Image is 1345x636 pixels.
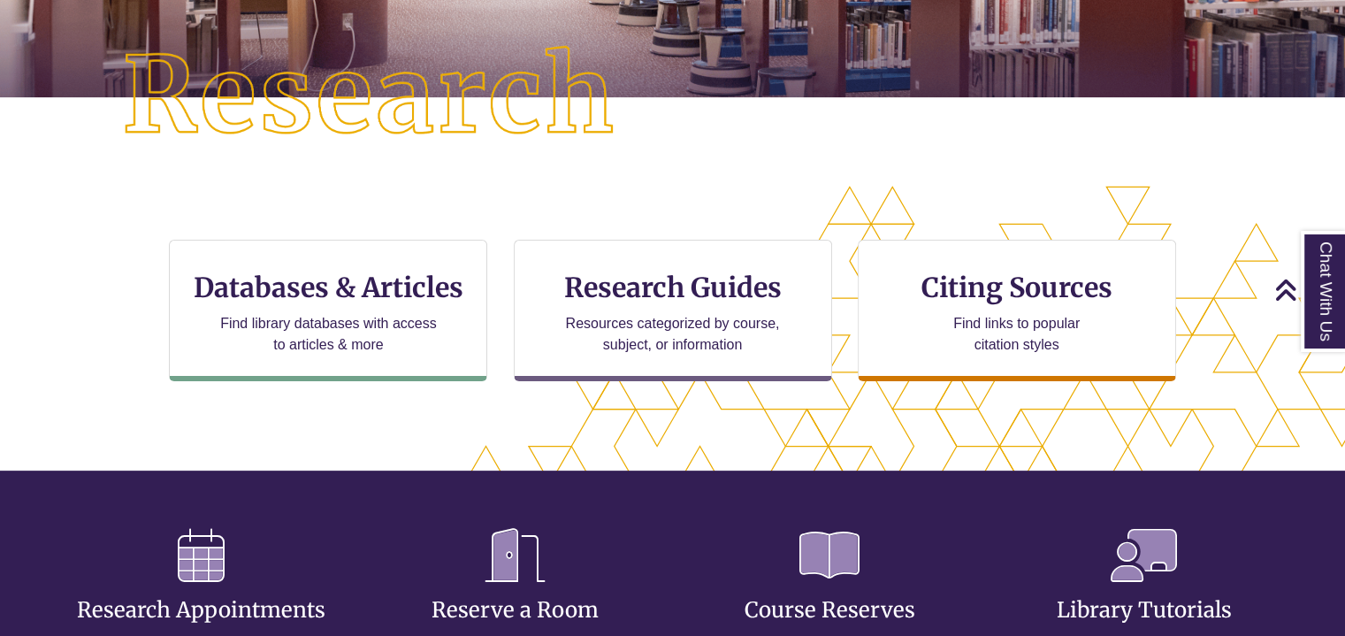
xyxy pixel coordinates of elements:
a: Reserve a Room [432,554,599,624]
h3: Databases & Articles [184,271,472,304]
a: Citing Sources Find links to popular citation styles [858,240,1176,381]
h3: Research Guides [529,271,817,304]
p: Resources categorized by course, subject, or information [557,313,788,356]
a: Research Guides Resources categorized by course, subject, or information [514,240,832,381]
a: Course Reserves [745,554,915,624]
p: Find library databases with access to articles & more [213,313,444,356]
a: Research Appointments [77,554,325,624]
a: Back to Top [1274,278,1341,302]
a: Library Tutorials [1056,554,1231,624]
h3: Citing Sources [909,271,1125,304]
a: Databases & Articles Find library databases with access to articles & more [169,240,487,381]
p: Find links to popular citation styles [930,313,1103,356]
